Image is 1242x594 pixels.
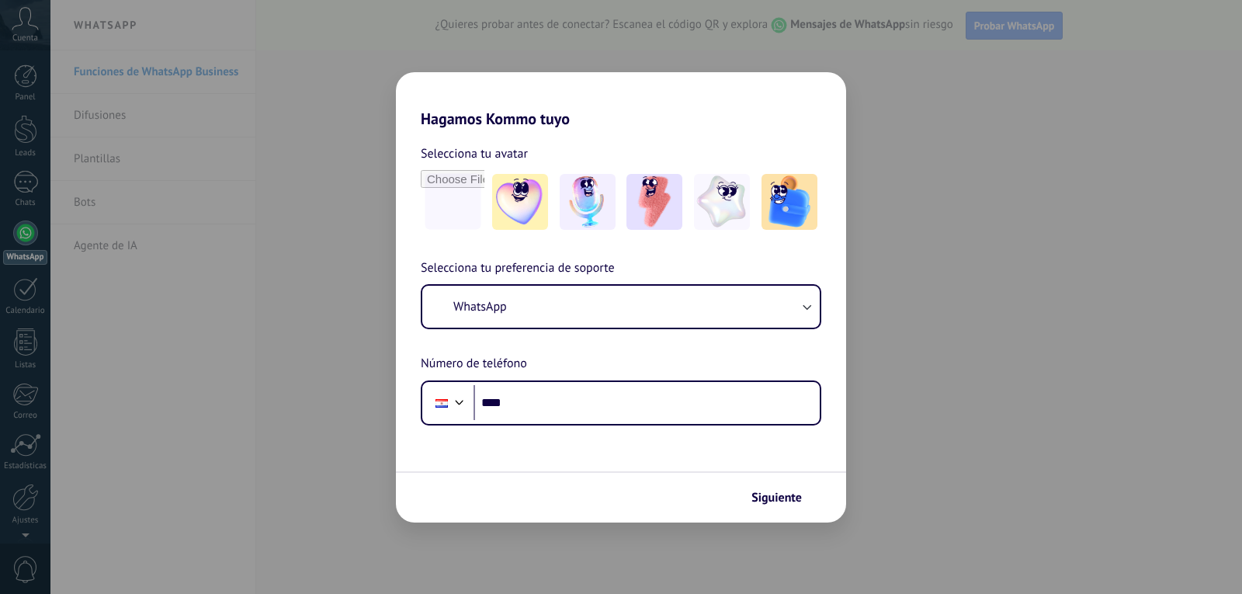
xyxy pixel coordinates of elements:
[421,259,615,279] span: Selecciona tu preferencia de soporte
[422,286,820,328] button: WhatsApp
[744,485,823,511] button: Siguiente
[626,174,682,230] img: -3.jpeg
[560,174,616,230] img: -2.jpeg
[421,354,527,374] span: Número de teléfono
[694,174,750,230] img: -4.jpeg
[751,492,802,503] span: Siguiente
[453,299,507,314] span: WhatsApp
[421,144,528,164] span: Selecciona tu avatar
[427,387,456,419] div: Paraguay: + 595
[762,174,817,230] img: -5.jpeg
[492,174,548,230] img: -1.jpeg
[396,72,846,128] h2: Hagamos Kommo tuyo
